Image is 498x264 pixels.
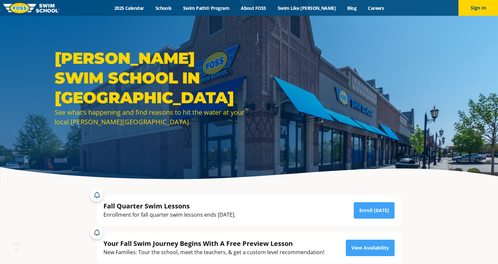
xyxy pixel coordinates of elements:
a: Blog [342,5,362,11]
div: Fall Quarter Swim Lessons [103,202,235,210]
div: Enrollment for fall quarter swim lessons ends [DATE]. [103,210,235,219]
a: 2025 Calendar [108,5,150,11]
a: Swim Like [PERSON_NAME] [272,5,342,11]
div: See what’s happening and find reasons to hit the water at your local [PERSON_NAME][GEOGRAPHIC_DATA]. [55,108,246,127]
a: Swim Path® Program [177,5,235,11]
div: Your Fall Swim Journey Begins With A Free Preview Lesson [103,239,324,248]
div: TOP [13,243,20,253]
a: View Availability [346,240,395,256]
a: Careers [362,5,390,11]
img: FOSS Swim School Logo [3,3,60,13]
h1: [PERSON_NAME] Swim School in [GEOGRAPHIC_DATA] [55,48,246,108]
a: About FOSS [235,5,272,11]
a: Enroll [DATE] [354,202,395,219]
div: New Families: Tour the school, meet the teachers, & get a custom level recommendation! [103,248,324,257]
a: Schools [150,5,177,11]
